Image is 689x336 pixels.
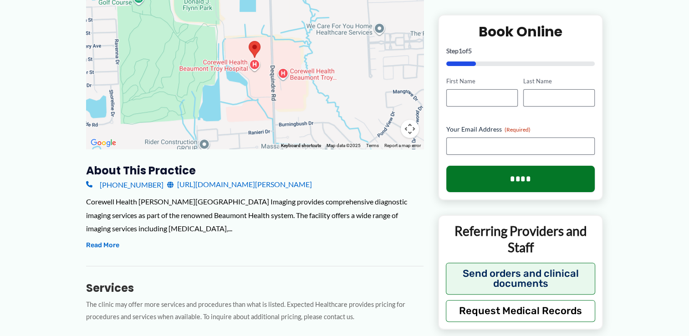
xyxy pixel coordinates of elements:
span: Map data ©2025 [327,143,361,148]
span: (Required) [505,126,531,133]
h2: Book Online [446,23,595,41]
p: The clinic may offer more services and procedures than what is listed. Expected Healthcare provid... [86,299,424,323]
label: First Name [446,77,518,86]
button: Send orders and clinical documents [446,262,596,294]
button: Keyboard shortcuts [281,143,321,149]
button: Read More [86,240,119,251]
h3: Services [86,281,424,295]
span: 1 [459,47,462,55]
a: [PHONE_NUMBER] [86,178,163,191]
img: Google [88,137,118,149]
span: 5 [468,47,472,55]
button: Map camera controls [401,120,419,138]
h3: About this practice [86,163,424,178]
a: [URL][DOMAIN_NAME][PERSON_NAME] [167,178,312,191]
p: Referring Providers and Staff [446,223,596,256]
button: Request Medical Records [446,300,596,321]
p: Step of [446,48,595,54]
a: Open this area in Google Maps (opens a new window) [88,137,118,149]
div: Corewell Health [PERSON_NAME][GEOGRAPHIC_DATA] Imaging provides comprehensive diagnostic imaging ... [86,195,424,235]
label: Your Email Address [446,125,595,134]
label: Last Name [523,77,595,86]
a: Report a map error [384,143,421,148]
a: Terms (opens in new tab) [366,143,379,148]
